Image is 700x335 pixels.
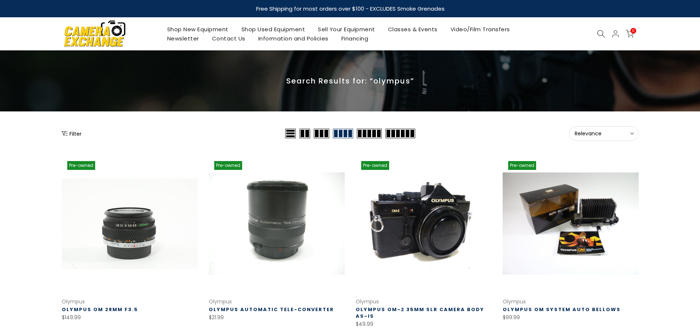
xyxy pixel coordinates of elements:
a: Olympus Automatic Tele-Converter [209,306,334,313]
a: Newsletter [161,34,205,43]
strong: Free Shipping for most orders over $100 - EXCLUDES Smoke Grenades [256,5,444,13]
a: Shop New Equipment [161,25,235,34]
a: 0 [626,30,634,38]
a: Olympus OM-2 35mm SLR Camera Body AS-IS [356,306,484,320]
a: Olympus [62,298,85,305]
a: Olympus [356,298,379,305]
div: $49.99 [356,320,492,329]
div: $21.99 [209,313,345,322]
a: Olympus OM 28mm F3.5 [62,306,138,313]
a: Financing [335,34,375,43]
a: Information and Policies [252,34,335,43]
a: Sell Your Equipment [312,25,382,34]
button: Show filters [62,130,82,137]
button: Relevance [569,126,639,141]
a: Video/Film Transfers [444,25,516,34]
a: Contact Us [205,34,252,43]
a: Olympus [503,298,526,305]
div: $149.99 [62,313,198,322]
a: Classes & Events [381,25,444,34]
a: Olympus OM System Auto Bellows [503,306,621,313]
a: Shop Used Equipment [235,25,312,34]
p: Search Results for: “olympus” [62,76,639,86]
div: $99.99 [503,313,639,322]
span: 0 [631,28,636,33]
span: Relevance [575,130,633,137]
a: Olympus [209,298,232,305]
